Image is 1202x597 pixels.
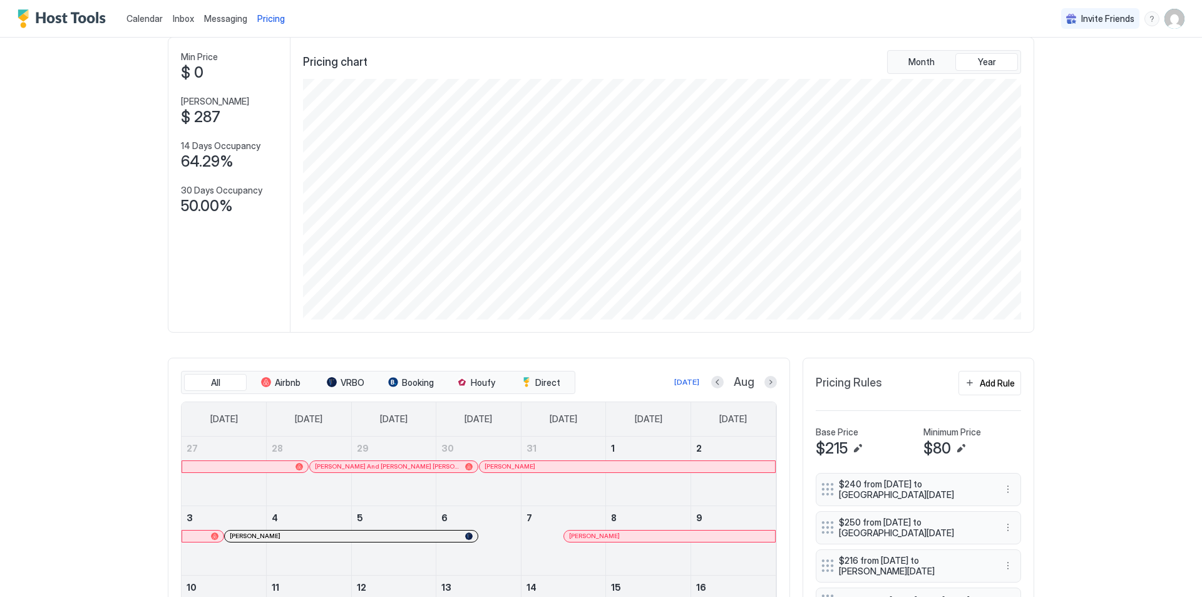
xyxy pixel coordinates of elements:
button: Year [955,53,1018,71]
span: Aug [734,375,754,390]
span: 14 [527,582,537,593]
span: Min Price [181,51,218,63]
span: Pricing [257,13,285,24]
a: August 9, 2025 [691,506,776,529]
div: User profile [1164,9,1184,29]
div: menu [1000,482,1015,497]
a: Thursday [537,402,590,436]
td: August 1, 2025 [606,437,691,506]
a: July 27, 2025 [182,437,266,460]
span: [DATE] [550,413,577,425]
span: Year [978,56,996,68]
div: menu [1000,558,1015,573]
span: 6 [441,512,448,523]
a: Saturday [707,402,759,436]
span: 14 Days Occupancy [181,140,260,152]
span: 12 [357,582,366,593]
a: July 29, 2025 [352,437,436,460]
td: August 5, 2025 [351,506,436,575]
span: [PERSON_NAME] And [PERSON_NAME] [PERSON_NAME] [315,462,460,470]
a: Wednesday [452,402,505,436]
span: 50.00% [181,197,233,215]
span: 27 [187,443,198,454]
a: Friday [622,402,675,436]
a: Host Tools Logo [18,9,111,28]
button: Add Rule [958,371,1021,395]
div: Add Rule [980,376,1015,390]
span: Minimum Price [923,427,981,438]
a: Monday [282,402,335,436]
div: [PERSON_NAME] [485,462,770,470]
span: Airbnb [275,377,300,388]
a: August 7, 2025 [521,506,606,529]
span: Houfy [471,377,495,388]
a: Sunday [198,402,250,436]
span: $ 287 [181,108,220,127]
button: Edit [953,441,968,456]
span: 64.29% [181,152,234,171]
button: Airbnb [249,374,312,392]
span: 2 [696,443,702,454]
span: Booking [402,377,434,388]
span: [PERSON_NAME] [181,96,249,107]
span: [DATE] [380,413,408,425]
div: [PERSON_NAME] And [PERSON_NAME] [PERSON_NAME] [315,462,473,470]
span: [DATE] [635,413,662,425]
a: August 8, 2025 [606,506,691,529]
a: Tuesday [367,402,420,436]
span: $216 from [DATE] to [PERSON_NAME][DATE] [839,555,988,577]
span: Direct [535,377,560,388]
span: Messaging [204,13,247,24]
td: August 9, 2025 [691,506,776,575]
button: VRBO [314,374,377,392]
span: 8 [611,512,617,523]
button: Previous month [711,376,724,388]
td: August 4, 2025 [267,506,352,575]
a: August 6, 2025 [436,506,521,529]
div: [PERSON_NAME] [230,532,473,540]
button: Month [890,53,953,71]
span: Invite Friends [1081,13,1134,24]
span: Base Price [816,427,858,438]
td: July 30, 2025 [436,437,521,506]
a: August 2, 2025 [691,437,776,460]
a: August 3, 2025 [182,506,266,529]
iframe: Intercom live chat [13,554,43,584]
a: Inbox [173,12,194,25]
button: Edit [850,441,865,456]
td: August 8, 2025 [606,506,691,575]
span: 1 [611,443,615,454]
td: July 28, 2025 [267,437,352,506]
span: 30 [441,443,454,454]
td: August 6, 2025 [436,506,521,575]
span: [DATE] [719,413,747,425]
span: Calendar [126,13,163,24]
span: 9 [696,512,702,523]
span: $240 from [DATE] to [GEOGRAPHIC_DATA][DATE] [839,479,988,501]
a: August 5, 2025 [352,506,436,529]
span: Pricing Rules [816,376,882,390]
a: Messaging [204,12,247,25]
span: 16 [696,582,706,593]
button: All [184,374,247,392]
button: More options [1000,558,1015,573]
span: 15 [611,582,621,593]
span: All [211,377,220,388]
span: [PERSON_NAME] [230,532,280,540]
span: 11 [272,582,279,593]
span: 3 [187,512,193,523]
span: 7 [527,512,532,523]
span: $80 [923,439,951,458]
span: Pricing chart [303,55,367,70]
span: [PERSON_NAME] [569,532,620,540]
td: July 31, 2025 [521,437,606,506]
span: 5 [357,512,363,523]
button: Direct [510,374,572,392]
span: $250 from [DATE] to [GEOGRAPHIC_DATA][DATE] [839,517,988,539]
span: 30 Days Occupancy [181,185,262,196]
a: August 1, 2025 [606,437,691,460]
a: Calendar [126,12,163,25]
button: More options [1000,520,1015,535]
a: August 4, 2025 [267,506,351,529]
td: July 27, 2025 [182,437,267,506]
